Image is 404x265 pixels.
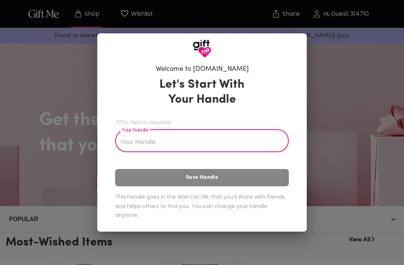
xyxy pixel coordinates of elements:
img: GiftMe Logo [193,39,211,58]
h6: Welcome to [DOMAIN_NAME] [156,65,249,74]
h3: Let's Start With Your Handle [150,77,254,107]
h6: This handle goes in the Wish List URL that you'll share with friends, and helps others to find yo... [115,192,289,220]
span: *This field is required. [115,118,289,126]
input: Your Handle [115,131,281,152]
